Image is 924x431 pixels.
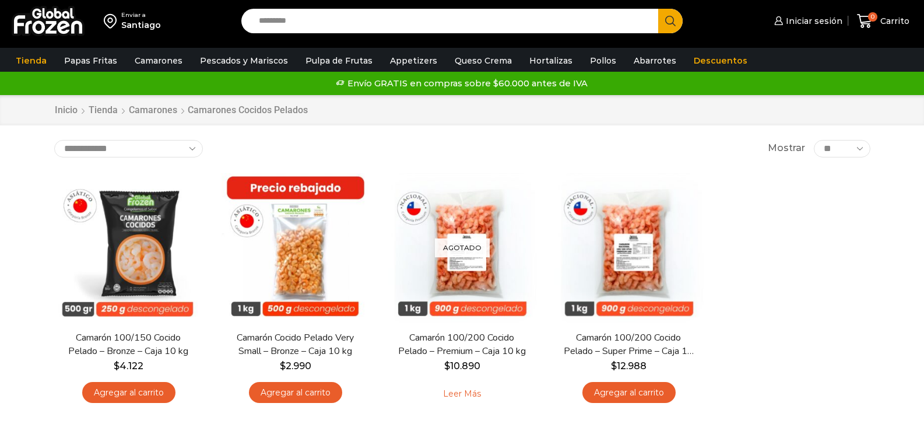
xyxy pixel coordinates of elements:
[771,9,842,33] a: Iniciar sesión
[54,104,308,117] nav: Breadcrumb
[300,50,378,72] a: Pulpa de Frutas
[121,11,161,19] div: Enviar a
[611,360,617,372] span: $
[877,15,909,27] span: Carrito
[611,360,647,372] bdi: 12.988
[128,104,178,117] a: Camarones
[129,50,188,72] a: Camarones
[582,382,676,404] a: Agregar al carrito: “Camarón 100/200 Cocido Pelado - Super Prime - Caja 10 kg”
[61,331,195,358] a: Camarón 100/150 Cocido Pelado – Bronze – Caja 10 kg
[524,50,578,72] a: Hortalizas
[783,15,842,27] span: Iniciar sesión
[688,50,753,72] a: Descuentos
[280,360,311,372] bdi: 2.990
[561,331,695,358] a: Camarón 100/200 Cocido Pelado – Super Prime – Caja 10 kg
[188,104,308,115] h1: Camarones Cocidos Pelados
[854,8,912,35] a: 0 Carrito
[768,142,805,155] span: Mostrar
[435,238,490,257] p: Agotado
[54,140,203,157] select: Pedido de la tienda
[54,104,78,117] a: Inicio
[114,360,120,372] span: $
[58,50,123,72] a: Papas Fritas
[584,50,622,72] a: Pollos
[384,50,443,72] a: Appetizers
[444,360,480,372] bdi: 10.890
[628,50,682,72] a: Abarrotes
[425,382,499,407] a: Leé más sobre “Camarón 100/200 Cocido Pelado - Premium - Caja 10 kg”
[88,104,118,117] a: Tienda
[449,50,518,72] a: Queso Crema
[658,9,683,33] button: Search button
[280,360,286,372] span: $
[228,331,362,358] a: Camarón Cocido Pelado Very Small – Bronze – Caja 10 kg
[249,382,342,404] a: Agregar al carrito: “Camarón Cocido Pelado Very Small - Bronze - Caja 10 kg”
[121,19,161,31] div: Santiago
[868,12,877,22] span: 0
[194,50,294,72] a: Pescados y Mariscos
[10,50,52,72] a: Tienda
[395,331,529,358] a: Camarón 100/200 Cocido Pelado – Premium – Caja 10 kg
[444,360,450,372] span: $
[82,382,175,404] a: Agregar al carrito: “Camarón 100/150 Cocido Pelado - Bronze - Caja 10 kg”
[114,360,143,372] bdi: 4.122
[104,11,121,31] img: address-field-icon.svg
